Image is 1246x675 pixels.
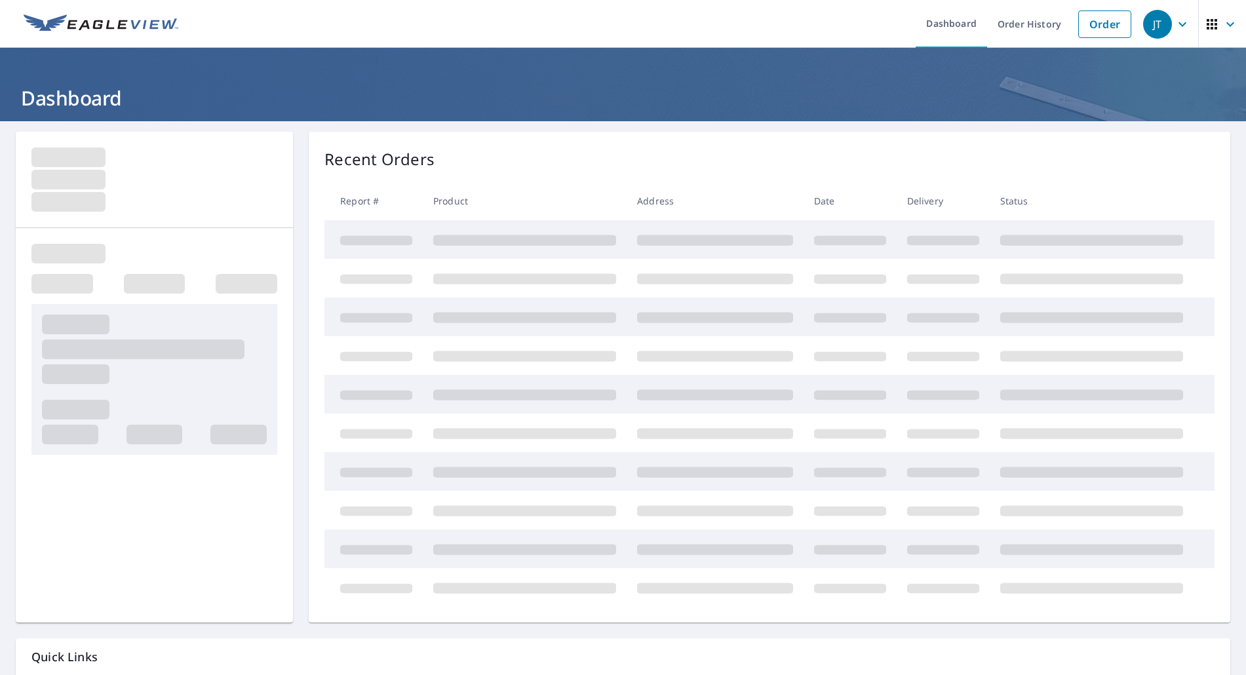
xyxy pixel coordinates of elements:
h1: Dashboard [16,85,1230,111]
th: Delivery [897,182,990,220]
th: Product [423,182,627,220]
a: Order [1078,10,1131,38]
div: JT [1143,10,1172,39]
th: Report # [324,182,423,220]
th: Address [627,182,804,220]
p: Quick Links [31,649,1215,665]
th: Status [990,182,1194,220]
th: Date [804,182,897,220]
p: Recent Orders [324,147,435,171]
img: EV Logo [24,14,178,34]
